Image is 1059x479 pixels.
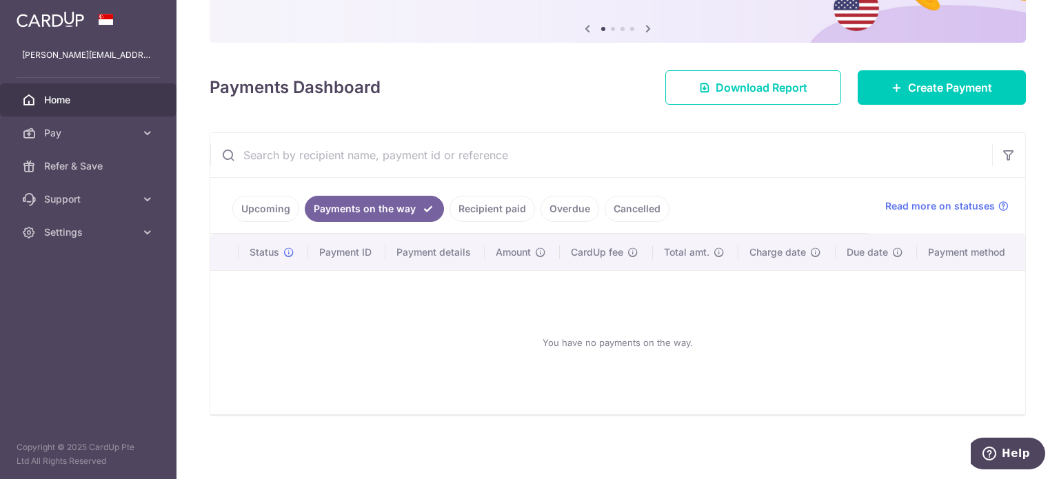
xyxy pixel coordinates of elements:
[749,245,806,259] span: Charge date
[305,196,444,222] a: Payments on the way
[541,196,599,222] a: Overdue
[210,133,992,177] input: Search by recipient name, payment id or reference
[885,199,1009,213] a: Read more on statuses
[17,11,84,28] img: CardUp
[250,245,279,259] span: Status
[44,192,135,206] span: Support
[847,245,888,259] span: Due date
[665,70,841,105] a: Download Report
[44,225,135,239] span: Settings
[917,234,1025,270] th: Payment method
[971,438,1045,472] iframe: Opens a widget where you can find more information
[227,282,1009,403] div: You have no payments on the way.
[210,75,381,100] h4: Payments Dashboard
[716,79,807,96] span: Download Report
[450,196,535,222] a: Recipient paid
[44,93,135,107] span: Home
[496,245,531,259] span: Amount
[605,196,669,222] a: Cancelled
[22,48,154,62] p: [PERSON_NAME][EMAIL_ADDRESS][DOMAIN_NAME]
[232,196,299,222] a: Upcoming
[908,79,992,96] span: Create Payment
[858,70,1026,105] a: Create Payment
[308,234,385,270] th: Payment ID
[44,159,135,173] span: Refer & Save
[885,199,995,213] span: Read more on statuses
[571,245,623,259] span: CardUp fee
[385,234,485,270] th: Payment details
[44,126,135,140] span: Pay
[664,245,709,259] span: Total amt.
